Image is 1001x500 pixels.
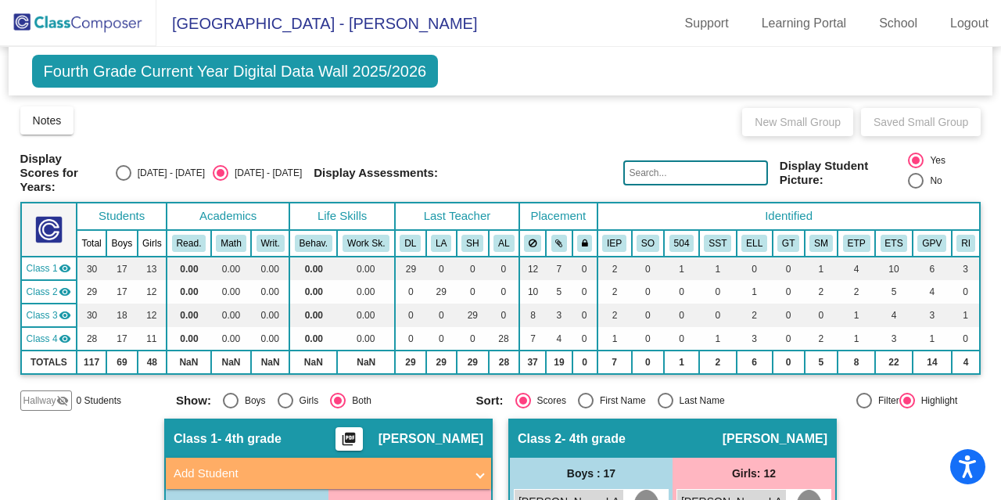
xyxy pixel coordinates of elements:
[913,304,952,327] td: 3
[346,394,371,408] div: Both
[167,351,211,374] td: NaN
[211,280,251,304] td: 0.00
[632,327,665,351] td: 0
[952,257,981,280] td: 3
[174,431,217,447] span: Class 1
[77,203,167,230] th: Students
[913,280,952,304] td: 4
[632,351,665,374] td: 0
[400,235,421,252] button: DL
[838,230,875,257] th: Extra time (parent)
[21,327,77,351] td: Aimee Lee - 4th grade
[211,257,251,280] td: 0.00
[875,280,913,304] td: 5
[395,230,426,257] th: Danna Lesko
[211,327,251,351] td: 0.00
[805,304,838,327] td: 0
[875,327,913,351] td: 3
[457,280,489,304] td: 0
[174,465,465,483] mat-panel-title: Add Student
[489,230,519,257] th: Aimee Lee
[805,257,838,280] td: 1
[138,280,167,304] td: 12
[337,257,395,280] td: 0.00
[138,351,167,374] td: 48
[77,351,106,374] td: 117
[131,166,205,180] div: [DATE] - [DATE]
[476,394,504,408] span: Sort:
[426,351,457,374] td: 29
[913,230,952,257] th: Good Parent Volunteer
[952,230,981,257] th: Reading Intervention
[519,351,546,374] td: 37
[217,431,282,447] span: - 4th grade
[27,332,58,346] span: Class 4
[673,458,835,489] div: Girls: 12
[737,257,773,280] td: 0
[59,262,71,275] mat-icon: visibility
[289,280,337,304] td: 0.00
[838,327,875,351] td: 1
[519,230,546,257] th: Keep away students
[138,304,167,327] td: 12
[632,280,665,304] td: 0
[546,327,572,351] td: 4
[699,257,737,280] td: 1
[519,327,546,351] td: 7
[908,153,981,193] mat-radio-group: Select an option
[426,327,457,351] td: 0
[875,304,913,327] td: 4
[546,280,572,304] td: 5
[395,327,426,351] td: 0
[251,257,289,280] td: 0.00
[597,280,632,304] td: 2
[723,431,827,447] span: [PERSON_NAME]
[546,230,572,257] th: Keep with students
[239,394,266,408] div: Boys
[805,327,838,351] td: 2
[632,304,665,327] td: 0
[138,230,167,257] th: Girls
[632,230,665,257] th: Speech Only
[106,351,137,374] td: 69
[773,280,805,304] td: 0
[167,327,211,351] td: 0.00
[673,11,741,36] a: Support
[875,351,913,374] td: 22
[77,257,106,280] td: 30
[805,280,838,304] td: 2
[623,160,767,185] input: Search...
[337,327,395,351] td: 0.00
[33,114,62,127] span: Notes
[952,304,981,327] td: 1
[777,235,799,252] button: GT
[335,427,363,451] button: Print Students Details
[773,304,805,327] td: 0
[737,230,773,257] th: English Language Learner
[952,351,981,374] td: 4
[875,257,913,280] td: 10
[21,351,77,374] td: TOTALS
[809,235,833,252] button: SM
[489,257,519,280] td: 0
[228,166,302,180] div: [DATE] - [DATE]
[699,351,737,374] td: 2
[913,351,952,374] td: 14
[866,11,930,36] a: School
[257,235,285,252] button: Writ.
[597,304,632,327] td: 2
[426,280,457,304] td: 29
[138,327,167,351] td: 11
[21,280,77,304] td: Lori Arbucci - 4th grade
[572,304,597,327] td: 0
[20,152,104,194] span: Display Scores for Years:
[510,458,673,489] div: Boys : 17
[664,230,699,257] th: 504 Plan
[561,431,626,447] span: - 4th grade
[77,230,106,257] th: Total
[176,394,211,408] span: Show:
[167,203,289,230] th: Academics
[457,257,489,280] td: 0
[489,351,519,374] td: 28
[737,327,773,351] td: 3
